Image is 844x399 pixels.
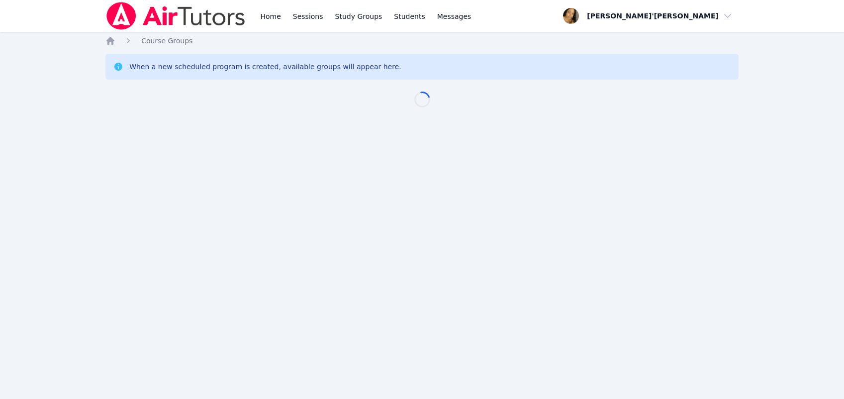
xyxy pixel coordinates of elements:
[105,2,246,30] img: Air Tutors
[141,37,192,45] span: Course Groups
[129,62,401,72] div: When a new scheduled program is created, available groups will appear here.
[141,36,192,46] a: Course Groups
[105,36,739,46] nav: Breadcrumb
[437,11,471,21] span: Messages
